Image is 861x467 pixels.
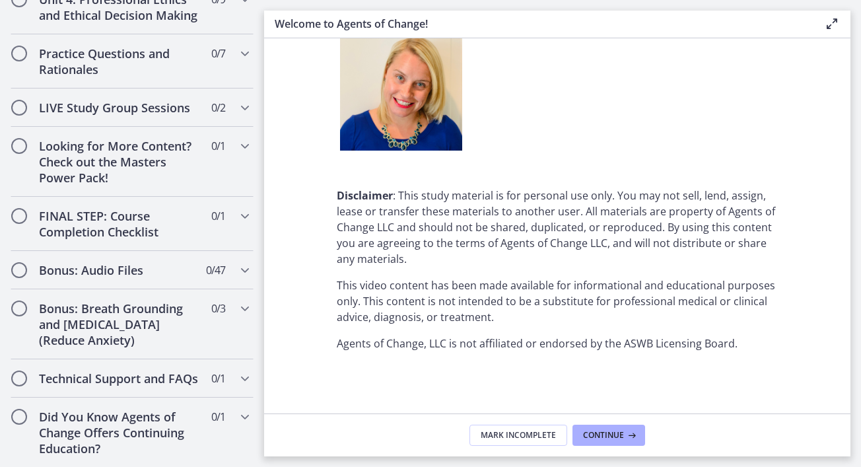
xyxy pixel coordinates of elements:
[39,208,200,240] h2: FINAL STEP: Course Completion Checklist
[337,277,778,325] p: This video content has been made available for informational and educational purposes only. This ...
[211,409,225,425] span: 0 / 1
[362,226,388,248] button: Mute
[337,188,393,203] strong: Disclaimer
[275,16,803,32] h3: Welcome to Agents of Change!
[211,208,225,224] span: 0 / 1
[340,28,462,151] img: 1617799957543.jpg
[211,46,225,61] span: 0 / 7
[583,430,624,441] span: Continue
[39,262,200,278] h2: Bonus: Audio Files
[211,301,225,316] span: 0 / 3
[180,87,262,139] button: Play Video: c1o6hcmjueu5qasqsu00.mp4
[572,425,645,446] button: Continue
[211,371,225,386] span: 0 / 1
[469,425,567,446] button: Mark Incomplete
[415,226,441,248] button: Fullscreen
[39,409,200,456] h2: Did You Know Agents of Change Offers Continuing Education?
[39,371,200,386] h2: Technical Support and FAQs
[206,262,225,278] span: 0 / 47
[211,138,225,154] span: 0 / 1
[39,138,200,186] h2: Looking for More Content? Check out the Masters Power Pack!
[388,226,415,248] button: Show settings menu
[57,226,355,248] div: Playbar
[39,301,200,348] h2: Bonus: Breath Grounding and [MEDICAL_DATA] (Reduce Anxiety)
[211,100,225,116] span: 0 / 2
[39,46,200,77] h2: Practice Questions and Rationales
[337,188,778,267] p: : This study material is for personal use only. You may not sell, lend, assign, lease or transfer...
[39,100,200,116] h2: LIVE Study Group Sessions
[481,430,556,441] span: Mark Incomplete
[337,336,778,351] p: Agents of Change, LLC is not affiliated or endorsed by the ASWB Licensing Board.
